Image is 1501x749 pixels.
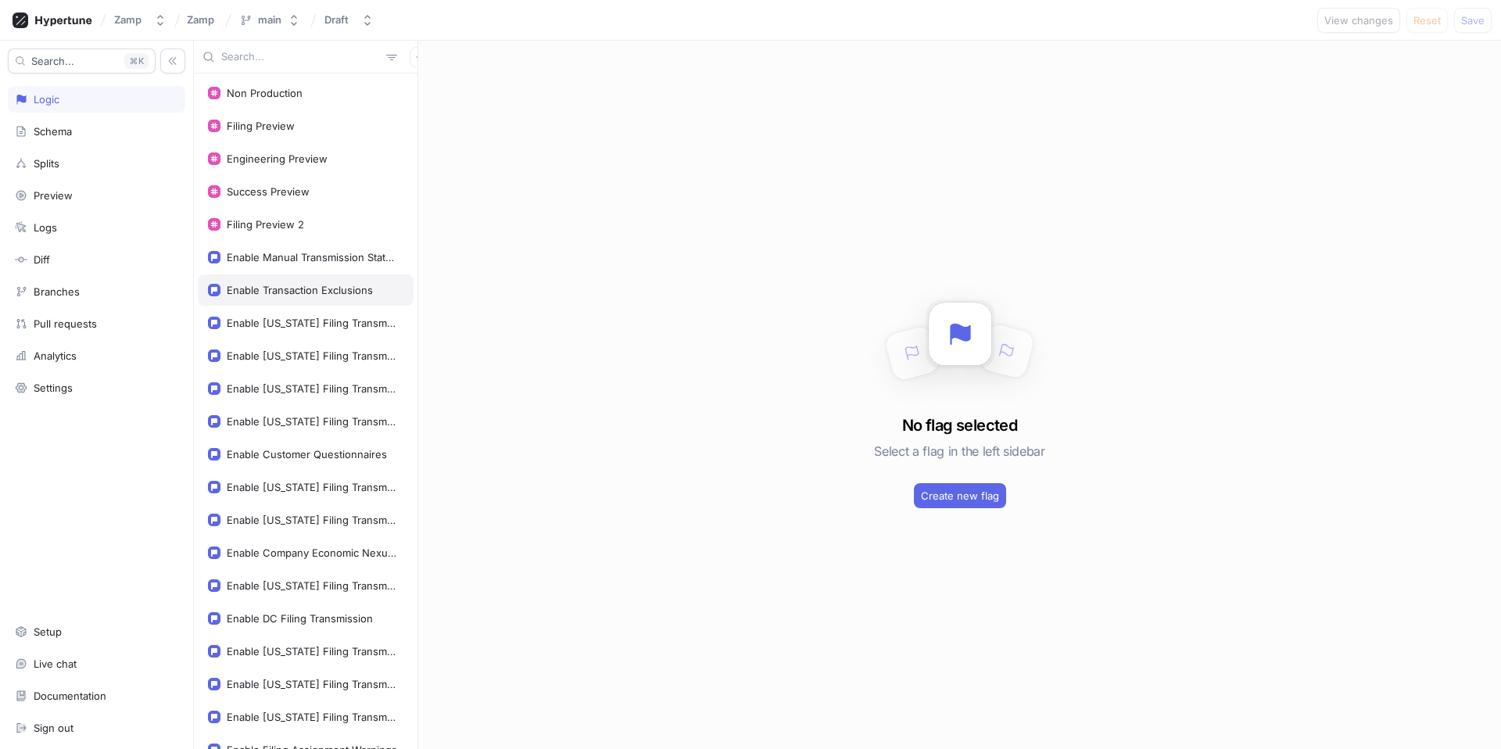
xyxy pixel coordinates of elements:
button: Create new flag [914,483,1006,508]
div: Enable [US_STATE] Filing Transmission [227,579,397,592]
div: Enable [US_STATE] Filing Transmission [227,349,397,362]
span: Create new flag [921,491,999,500]
span: Zamp [187,14,214,25]
div: Enable [US_STATE] Filing Transmission [227,481,397,493]
a: Documentation [8,683,185,709]
button: Reset [1406,8,1448,33]
button: main [233,7,306,33]
div: Logs [34,221,57,234]
div: Diff [34,253,50,266]
div: Enable [US_STATE] Filing Transmission [227,415,397,428]
div: Non Production [227,87,303,99]
button: Draft [318,7,380,33]
div: Logic [34,93,59,106]
div: Splits [34,157,59,170]
div: Pull requests [34,317,97,330]
div: Enable Company Economic Nexus Report [227,547,397,559]
div: Branches [34,285,80,298]
div: Enable Transaction Exclusions [227,284,373,296]
div: Enable [US_STATE] Filing Transmission [227,711,397,723]
div: Filing Preview [227,120,295,132]
div: Schema [34,125,72,138]
div: Engineering Preview [227,152,328,165]
div: Enable Manual Transmission Status Update [227,251,397,263]
span: Save [1461,16,1485,25]
div: Zamp [114,13,142,27]
button: View changes [1317,8,1400,33]
div: Enable [US_STATE] Filing Transmission [227,514,397,526]
span: Reset [1413,16,1441,25]
div: Enable [US_STATE] Filing Transmission [227,645,397,658]
div: Live chat [34,658,77,670]
div: Enable [US_STATE] Filing Transmission [227,382,397,395]
h3: No flag selected [902,414,1017,437]
h5: Select a flag in the left sidebar [874,437,1044,465]
div: Sign out [34,722,73,734]
div: Success Preview [227,185,310,198]
input: Search... [221,49,380,65]
button: Zamp [108,7,173,33]
div: Enable [US_STATE] Filing Transmission [227,678,397,690]
div: Analytics [34,349,77,362]
div: Enable Customer Questionnaires [227,448,387,461]
span: Search... [31,56,74,66]
div: Enable DC Filing Transmission [227,612,373,625]
div: Filing Preview 2 [227,218,304,231]
div: K [124,53,149,69]
button: Search...K [8,48,156,73]
button: Save [1454,8,1492,33]
div: Preview [34,189,73,202]
span: View changes [1324,16,1393,25]
div: Documentation [34,690,106,702]
div: Enable [US_STATE] Filing Transmission [227,317,397,329]
div: Setup [34,625,62,638]
div: Settings [34,382,73,394]
div: Draft [324,13,349,27]
div: main [258,13,281,27]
